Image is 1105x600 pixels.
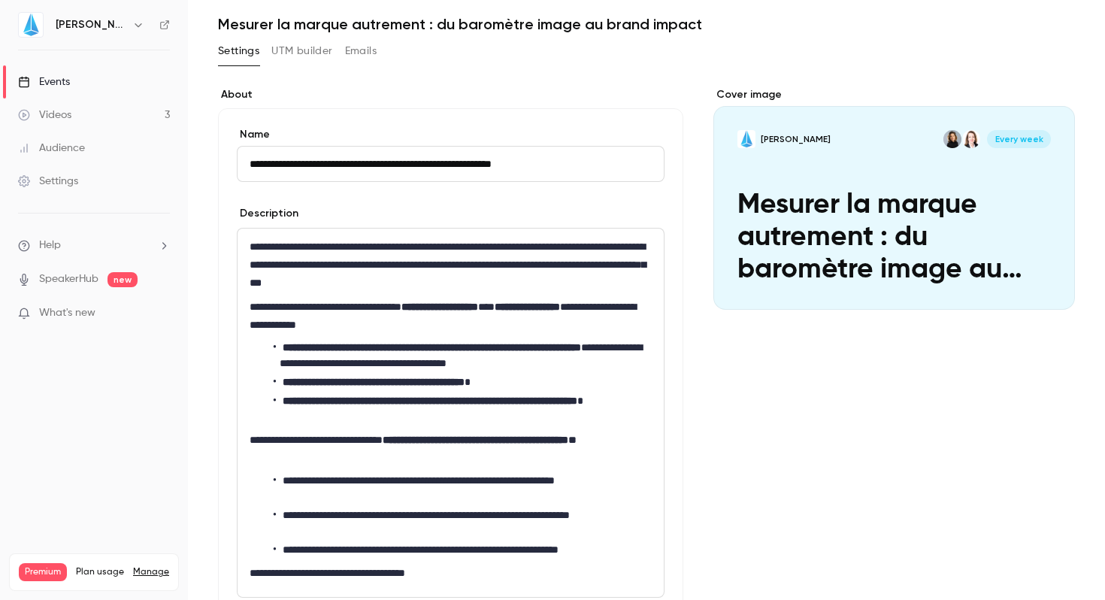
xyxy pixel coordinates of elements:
div: Events [18,74,70,89]
label: About [218,87,683,102]
div: Audience [18,141,85,156]
span: new [107,272,138,287]
span: Plan usage [76,566,124,578]
a: Manage [133,566,169,578]
h6: [PERSON_NAME] [56,17,126,32]
li: help-dropdown-opener [18,238,170,253]
div: Videos [18,108,71,123]
h1: Mesurer la marque autrement : du baromètre image au brand impact [218,15,1075,33]
a: SpeakerHub [39,271,98,287]
label: Description [237,206,298,221]
label: Name [237,127,665,142]
span: Premium [19,563,67,581]
section: Cover image [713,87,1075,310]
section: description [237,228,665,598]
span: Help [39,238,61,253]
button: Emails [345,39,377,63]
label: Cover image [713,87,1075,102]
button: Settings [218,39,259,63]
span: What's new [39,305,95,321]
img: Jin [19,13,43,37]
div: Settings [18,174,78,189]
button: UTM builder [271,39,332,63]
